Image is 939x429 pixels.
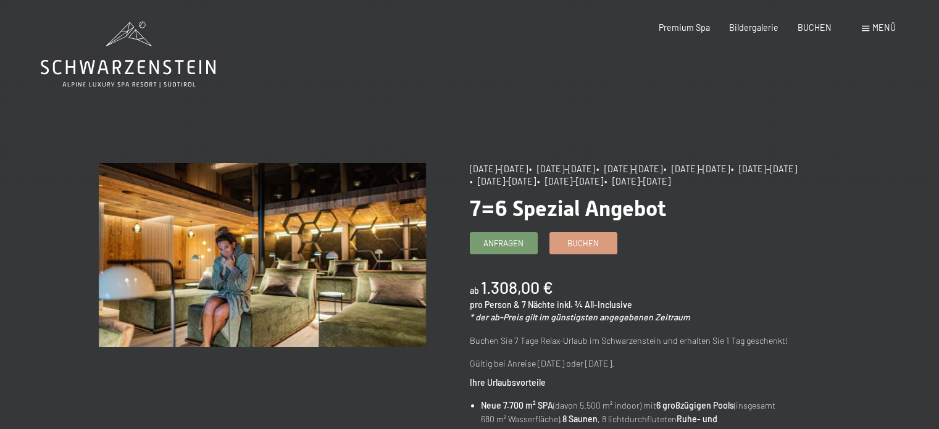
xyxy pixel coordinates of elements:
span: Anfragen [483,238,524,249]
strong: Ihre Urlaubsvorteile [470,377,546,388]
a: Premium Spa [659,22,710,33]
span: • [DATE]–[DATE] [664,164,730,174]
a: Anfragen [470,233,537,253]
span: Menü [872,22,896,33]
strong: 8 Saunen [562,414,598,424]
a: Buchen [550,233,617,253]
span: • [DATE]–[DATE] [470,176,536,186]
span: • [DATE]–[DATE] [604,176,670,186]
span: • [DATE]–[DATE] [596,164,662,174]
strong: 6 großzügigen Pools [656,400,734,410]
p: Gültig bei Anreise [DATE] oder [DATE]. [470,357,797,371]
span: [DATE]–[DATE] [470,164,528,174]
span: ab [470,285,479,296]
p: Buchen Sie 7 Tage Relax-Urlaub im Schwarzenstein und erhalten Sie 1 Tag geschenkt! [470,334,797,348]
img: 7=6 Spezial Angebot [99,163,426,347]
span: 7=6 Spezial Angebot [470,196,666,221]
a: Bildergalerie [729,22,778,33]
span: pro Person & [470,299,520,310]
span: • [DATE]–[DATE] [537,176,603,186]
em: * der ab-Preis gilt im günstigsten angegebenen Zeitraum [470,312,690,322]
span: inkl. ¾ All-Inclusive [557,299,632,310]
span: Buchen [567,238,599,249]
span: • [DATE]–[DATE] [529,164,595,174]
b: 1.308,00 € [481,277,553,297]
span: • [DATE]–[DATE] [731,164,797,174]
strong: Neue 7.700 m² SPA [481,400,553,410]
span: 7 Nächte [522,299,555,310]
a: BUCHEN [798,22,832,33]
